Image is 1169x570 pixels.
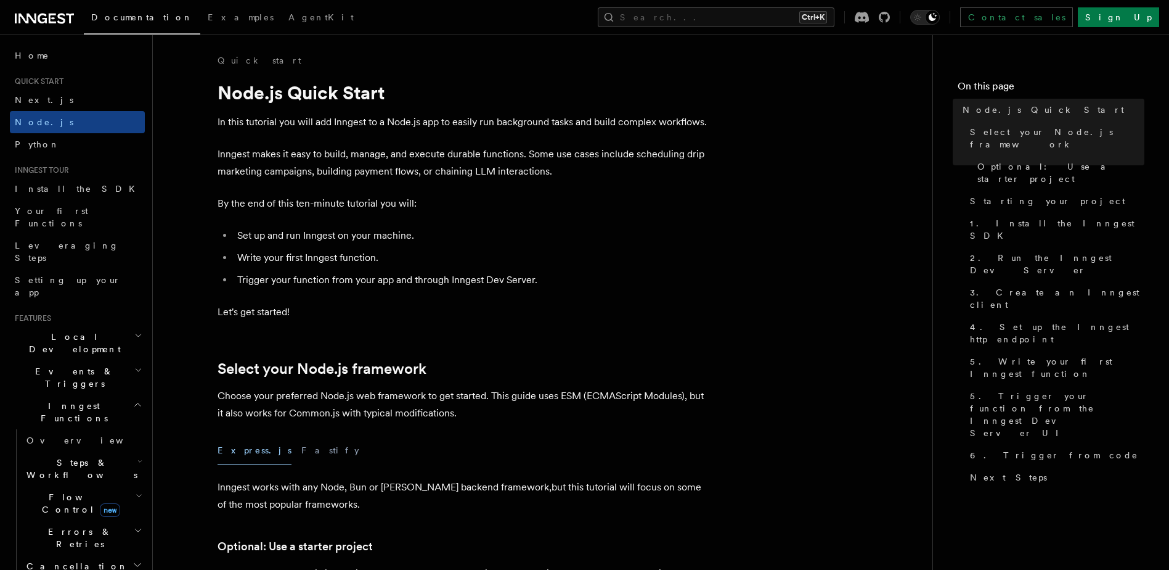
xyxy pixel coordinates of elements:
span: new [100,503,120,517]
button: Toggle dark mode [910,10,940,25]
a: 6. Trigger from code [965,444,1144,466]
span: 1. Install the Inngest SDK [970,217,1144,242]
span: Node.js [15,117,73,127]
a: Documentation [84,4,200,35]
span: Features [10,313,51,323]
span: Local Development [10,331,134,355]
span: Node.js Quick Start [963,104,1124,116]
p: Inngest makes it easy to build, manage, and execute durable functions. Some use cases include sch... [218,146,711,180]
a: Install the SDK [10,178,145,200]
a: Node.js Quick Start [958,99,1144,121]
a: Node.js [10,111,145,133]
span: Events & Triggers [10,365,134,390]
p: In this tutorial you will add Inngest to a Node.js app to easily run background tasks and build c... [218,114,711,131]
span: Select your Node.js framework [970,126,1144,151]
li: Trigger your function from your app and through Inngest Dev Server. [234,271,711,289]
a: Python [10,133,145,155]
a: Starting your project [965,190,1144,212]
button: Inngest Functions [10,395,145,429]
span: Optional: Use a starter project [977,160,1144,185]
kbd: Ctrl+K [799,11,827,23]
a: Next Steps [965,466,1144,489]
button: Express.js [218,437,291,465]
button: Fastify [301,437,359,465]
span: Steps & Workflows [22,456,137,481]
span: Inngest Functions [10,400,133,424]
p: By the end of this ten-minute tutorial you will: [218,195,711,212]
p: Let's get started! [218,304,711,321]
span: Quick start [10,76,63,86]
p: Inngest works with any Node, Bun or [PERSON_NAME] backend framework,but this tutorial will focus ... [218,479,711,513]
button: Flow Controlnew [22,486,145,521]
li: Set up and run Inngest on your machine. [234,227,711,244]
span: Overview [26,436,153,445]
h4: On this page [958,79,1144,99]
span: Leveraging Steps [15,241,119,263]
a: Select your Node.js framework [965,121,1144,155]
span: Errors & Retries [22,526,134,550]
a: Next.js [10,89,145,111]
a: Optional: Use a starter project [218,538,373,555]
button: Local Development [10,326,145,360]
a: Leveraging Steps [10,234,145,269]
a: 5. Trigger your function from the Inngest Dev Server UI [965,385,1144,444]
a: 3. Create an Inngest client [965,281,1144,316]
a: Quick start [218,54,301,67]
span: Python [15,139,60,149]
a: Optional: Use a starter project [972,155,1144,190]
span: Install the SDK [15,184,142,194]
a: Contact sales [960,7,1073,27]
span: 4. Set up the Inngest http endpoint [970,321,1144,345]
span: Examples [208,12,274,22]
a: Sign Up [1078,7,1159,27]
span: Inngest tour [10,165,69,175]
a: 4. Set up the Inngest http endpoint [965,316,1144,350]
button: Errors & Retries [22,521,145,555]
span: Flow Control [22,491,136,516]
span: Starting your project [970,195,1125,207]
a: Examples [200,4,281,33]
li: Write your first Inngest function. [234,249,711,266]
a: AgentKit [281,4,361,33]
span: Your first Functions [15,206,88,228]
a: Home [10,44,145,67]
a: Overview [22,429,145,452]
span: Documentation [91,12,193,22]
p: Choose your preferred Node.js web framework to get started. This guide uses ESM (ECMAScript Modul... [218,387,711,422]
span: AgentKit [288,12,354,22]
a: Setting up your app [10,269,145,304]
span: 3. Create an Inngest client [970,286,1144,311]
a: 2. Run the Inngest Dev Server [965,247,1144,281]
a: Your first Functions [10,200,145,234]
span: Home [15,49,49,62]
a: 1. Install the Inngest SDK [965,212,1144,247]
h1: Node.js Quick Start [218,81,711,104]
button: Search...Ctrl+K [598,7,834,27]
a: Select your Node.js framework [218,360,426,378]
span: Next Steps [970,471,1047,484]
span: 6. Trigger from code [970,449,1138,461]
span: Next.js [15,95,73,105]
span: 2. Run the Inngest Dev Server [970,252,1144,276]
span: 5. Trigger your function from the Inngest Dev Server UI [970,390,1144,439]
span: Setting up your app [15,275,121,297]
button: Events & Triggers [10,360,145,395]
a: 5. Write your first Inngest function [965,350,1144,385]
button: Steps & Workflows [22,452,145,486]
span: 5. Write your first Inngest function [970,355,1144,380]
